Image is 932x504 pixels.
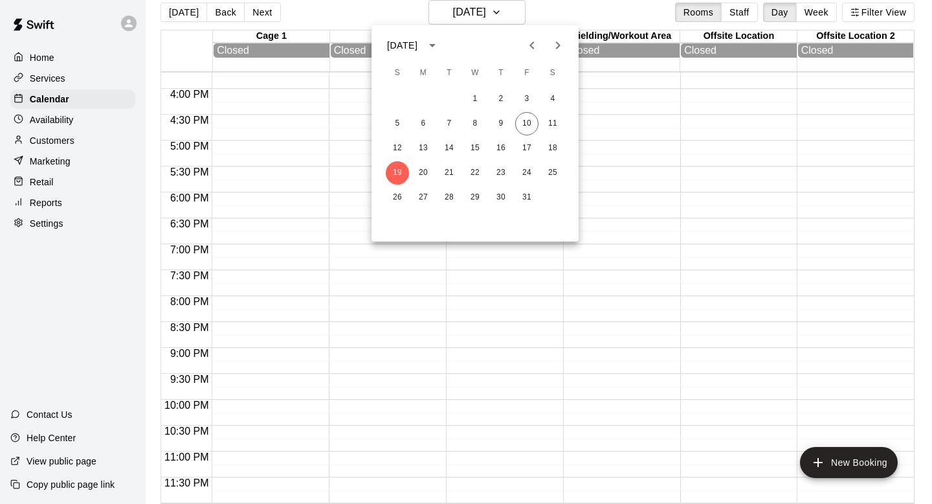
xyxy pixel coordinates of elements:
button: 12 [386,137,409,160]
button: 23 [489,161,513,185]
button: 22 [463,161,487,185]
button: 28 [438,186,461,209]
span: Thursday [489,60,513,86]
button: Next month [545,32,571,58]
button: 8 [463,112,487,135]
span: Friday [515,60,538,86]
button: 16 [489,137,513,160]
span: Sunday [386,60,409,86]
button: 31 [515,186,538,209]
div: [DATE] [387,39,417,52]
button: 26 [386,186,409,209]
button: 5 [386,112,409,135]
span: Saturday [541,60,564,86]
span: Wednesday [463,60,487,86]
button: 25 [541,161,564,185]
button: 11 [541,112,564,135]
button: 7 [438,112,461,135]
button: 18 [541,137,564,160]
button: 10 [515,112,538,135]
button: calendar view is open, switch to year view [421,34,443,56]
button: 15 [463,137,487,160]
button: 27 [412,186,435,209]
button: 14 [438,137,461,160]
button: 17 [515,137,538,160]
button: 13 [412,137,435,160]
button: Previous month [519,32,545,58]
button: 3 [515,87,538,111]
button: 6 [412,112,435,135]
button: 30 [489,186,513,209]
span: Monday [412,60,435,86]
span: Tuesday [438,60,461,86]
button: 9 [489,112,513,135]
button: 19 [386,161,409,185]
button: 1 [463,87,487,111]
button: 24 [515,161,538,185]
button: 2 [489,87,513,111]
button: 29 [463,186,487,209]
button: 4 [541,87,564,111]
button: 21 [438,161,461,185]
button: 20 [412,161,435,185]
